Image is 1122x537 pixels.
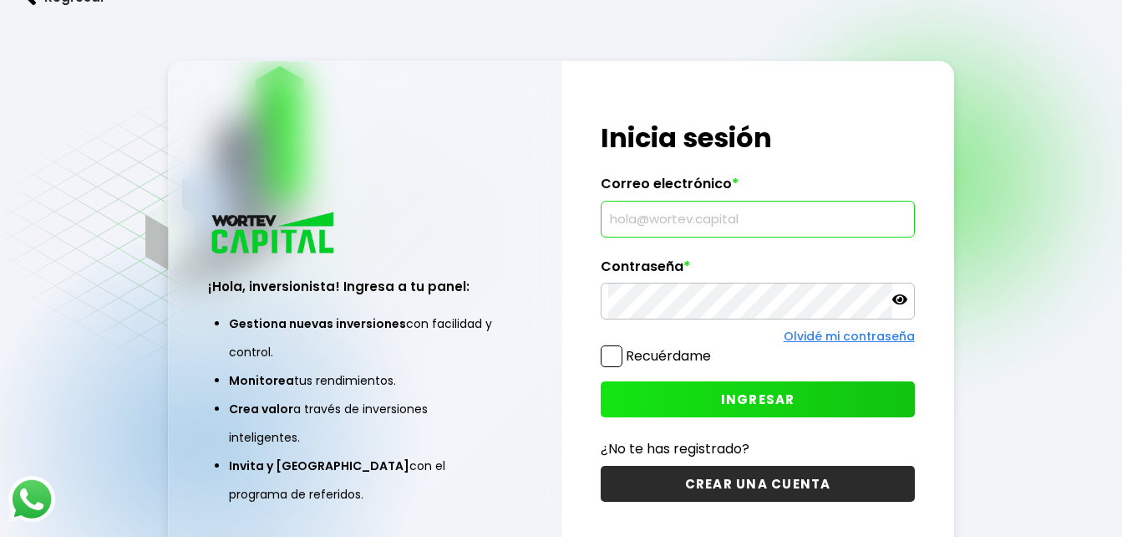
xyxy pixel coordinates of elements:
[229,372,294,389] span: Monitorea
[229,395,500,452] li: a través de inversiones inteligentes.
[601,176,914,201] label: Correo electrónico
[601,381,914,417] button: INGRESAR
[626,346,711,366] label: Recuérdame
[208,210,340,259] img: logo_wortev_capital
[229,315,406,332] span: Gestiona nuevas inversiones
[601,438,914,502] a: ¿No te has registrado?CREAR UNA CUENTA
[208,277,521,296] h3: ¡Hola, inversionista! Ingresa a tu panel:
[601,258,914,284] label: Contraseña
[8,476,55,523] img: logos_whatsapp-icon.242b2217.svg
[229,309,500,366] li: con facilidad y control.
[784,328,915,345] a: Olvidé mi contraseña
[229,458,409,474] span: Invita y [GEOGRAPHIC_DATA]
[229,366,500,395] li: tus rendimientos.
[229,401,293,417] span: Crea valor
[601,118,914,158] h1: Inicia sesión
[229,452,500,509] li: con el programa de referidos.
[608,202,906,237] input: hola@wortev.capital
[601,438,914,459] p: ¿No te has registrado?
[601,466,914,502] button: CREAR UNA CUENTA
[721,391,795,408] span: INGRESAR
